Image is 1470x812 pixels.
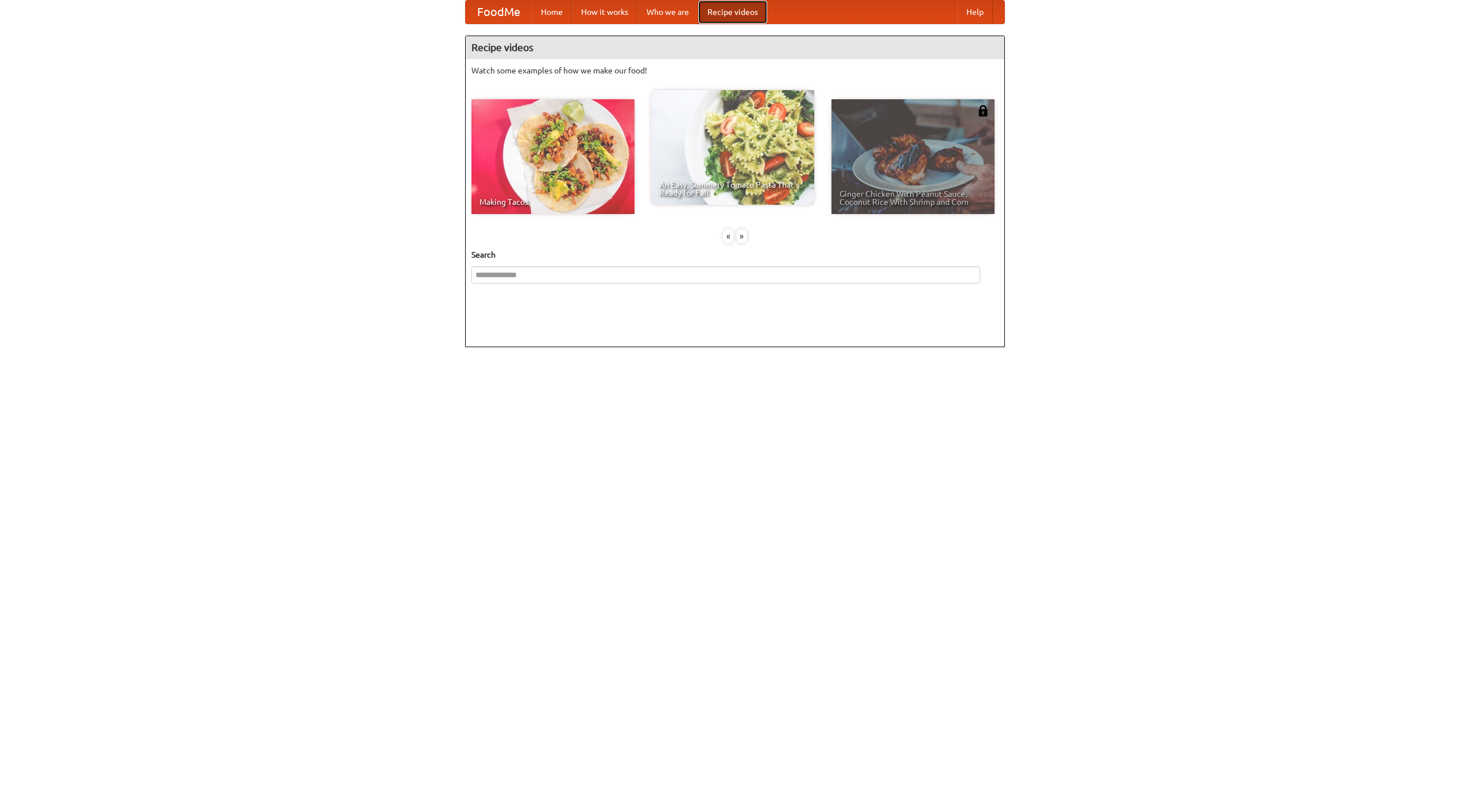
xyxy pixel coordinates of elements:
h5: Search [471,249,999,261]
a: Recipe videos [698,1,767,24]
a: Home [532,1,572,24]
a: Making Tacos [471,99,635,214]
h4: Recipe videos [466,36,1004,59]
a: Who we are [637,1,698,24]
img: 483408.png [977,105,989,116]
div: « [723,229,733,243]
a: FoodMe [466,1,532,24]
a: How it works [572,1,637,24]
a: Help [957,1,993,24]
p: Watch some examples of how we make our food! [471,65,999,76]
div: » [737,229,747,243]
span: An Easy, Summery Tomato Pasta That's Ready for Fall [659,181,806,197]
a: An Easy, Summery Tomato Pasta That's Ready for Fall [651,90,814,205]
span: Making Tacos [479,198,626,206]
